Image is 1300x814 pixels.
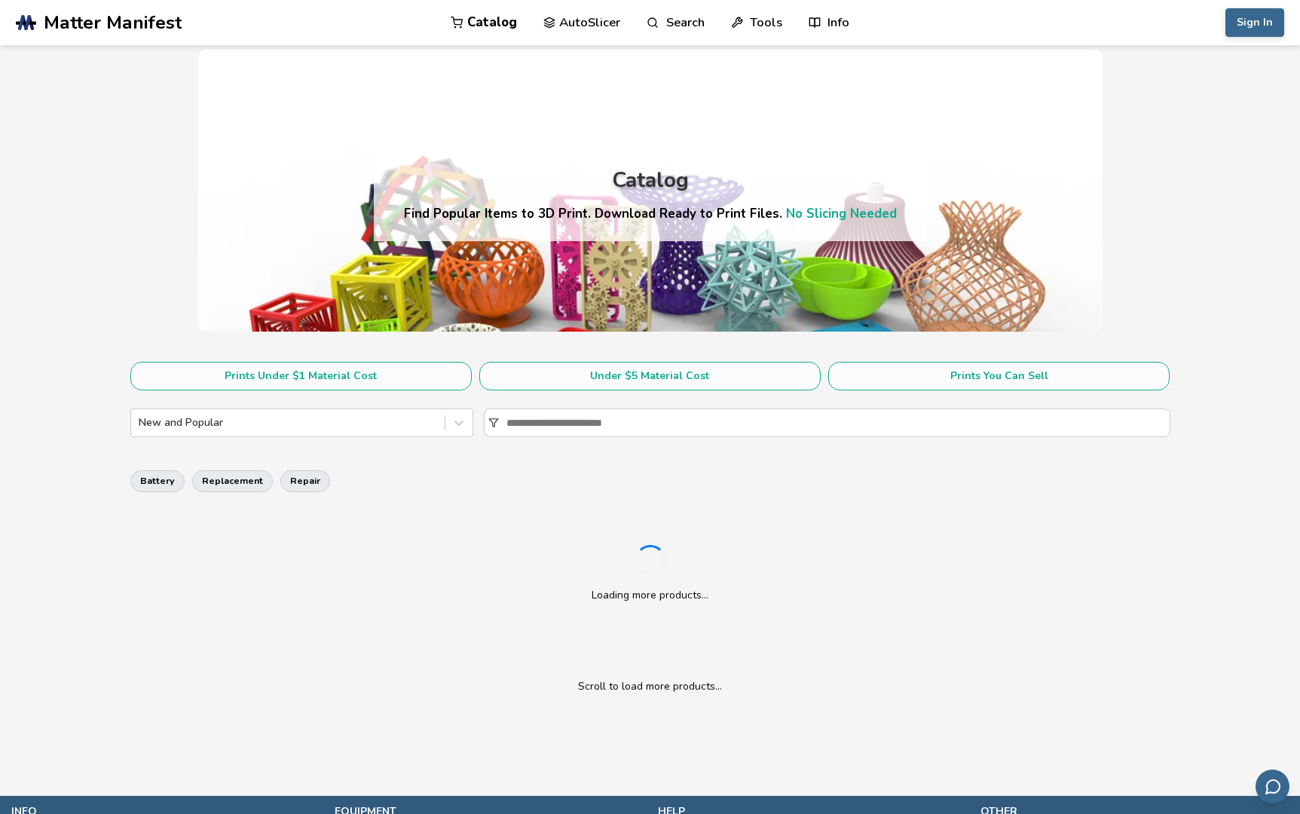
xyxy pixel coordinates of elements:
[1225,8,1284,37] button: Sign In
[592,587,708,603] p: Loading more products...
[139,417,142,429] input: New and Popular
[404,205,897,222] h4: Find Popular Items to 3D Print. Download Ready to Print Files.
[786,205,897,222] a: No Slicing Needed
[1256,770,1289,803] button: Send feedback via email
[192,470,273,491] button: replacement
[145,678,1155,694] p: Scroll to load more products...
[130,362,472,390] button: Prints Under $1 Material Cost
[130,470,185,491] button: battery
[479,362,821,390] button: Under $5 Material Cost
[280,470,330,491] button: repair
[612,169,689,192] div: Catalog
[828,362,1170,390] button: Prints You Can Sell
[44,12,182,33] span: Matter Manifest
